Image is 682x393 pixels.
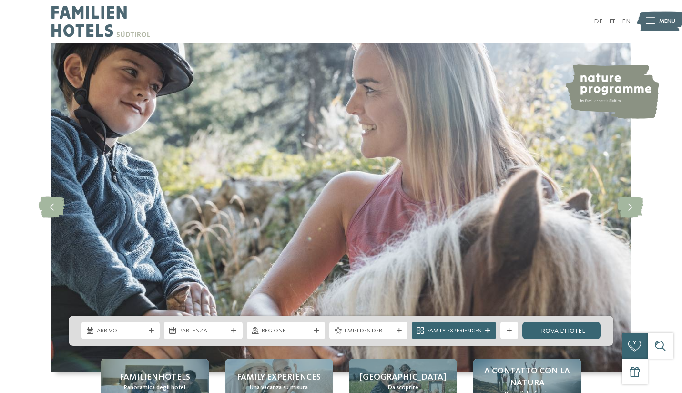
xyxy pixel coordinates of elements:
span: Menu [659,17,675,26]
span: A contatto con la natura [482,365,573,389]
a: IT [609,18,615,25]
span: Partenza [179,327,227,335]
span: Una vacanza su misura [250,383,308,392]
span: Family Experiences [427,327,481,335]
span: Family experiences [237,372,321,383]
span: Da scoprire [388,383,418,392]
img: Family hotel Alto Adige: the happy family places! [51,43,631,372]
span: Arrivo [97,327,145,335]
img: nature programme by Familienhotels Südtirol [564,64,659,119]
a: EN [622,18,631,25]
a: trova l’hotel [522,322,601,339]
a: DE [594,18,603,25]
span: Regione [262,327,310,335]
span: Panoramica degli hotel [124,383,185,392]
span: I miei desideri [345,327,393,335]
span: Familienhotels [120,372,190,383]
span: [GEOGRAPHIC_DATA] [360,372,446,383]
